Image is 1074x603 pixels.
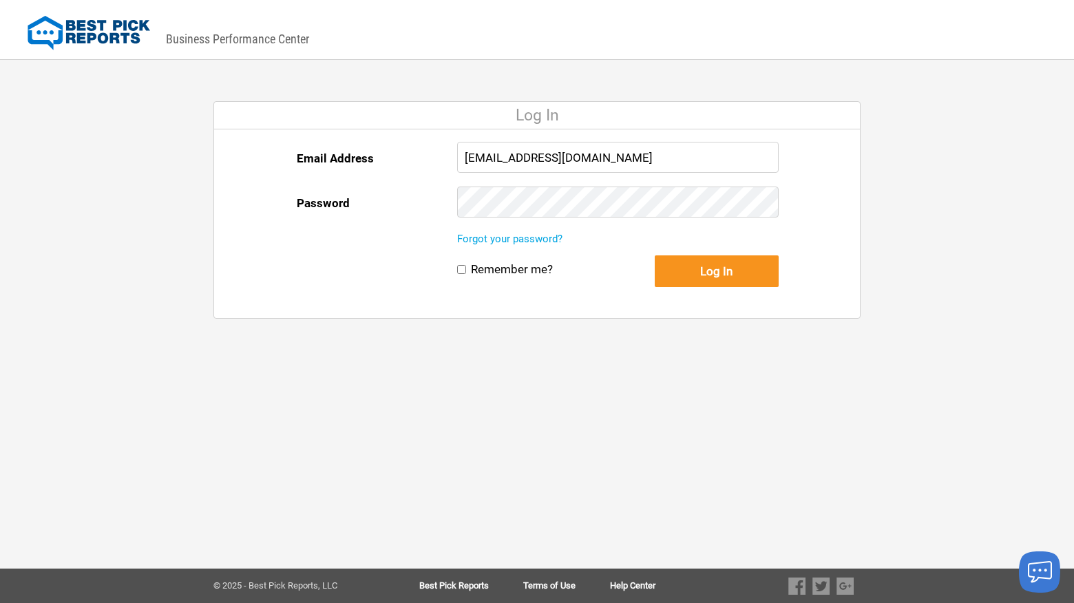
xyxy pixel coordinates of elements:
[655,255,779,287] button: Log In
[523,581,610,591] a: Terms of Use
[610,581,655,591] a: Help Center
[214,102,860,129] div: Log In
[457,233,562,245] a: Forgot your password?
[297,142,374,175] label: Email Address
[471,262,553,277] label: Remember me?
[213,581,375,591] div: © 2025 - Best Pick Reports, LLC
[419,581,523,591] a: Best Pick Reports
[1019,551,1060,593] button: Launch chat
[28,16,150,50] img: Best Pick Reports Logo
[297,187,350,220] label: Password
